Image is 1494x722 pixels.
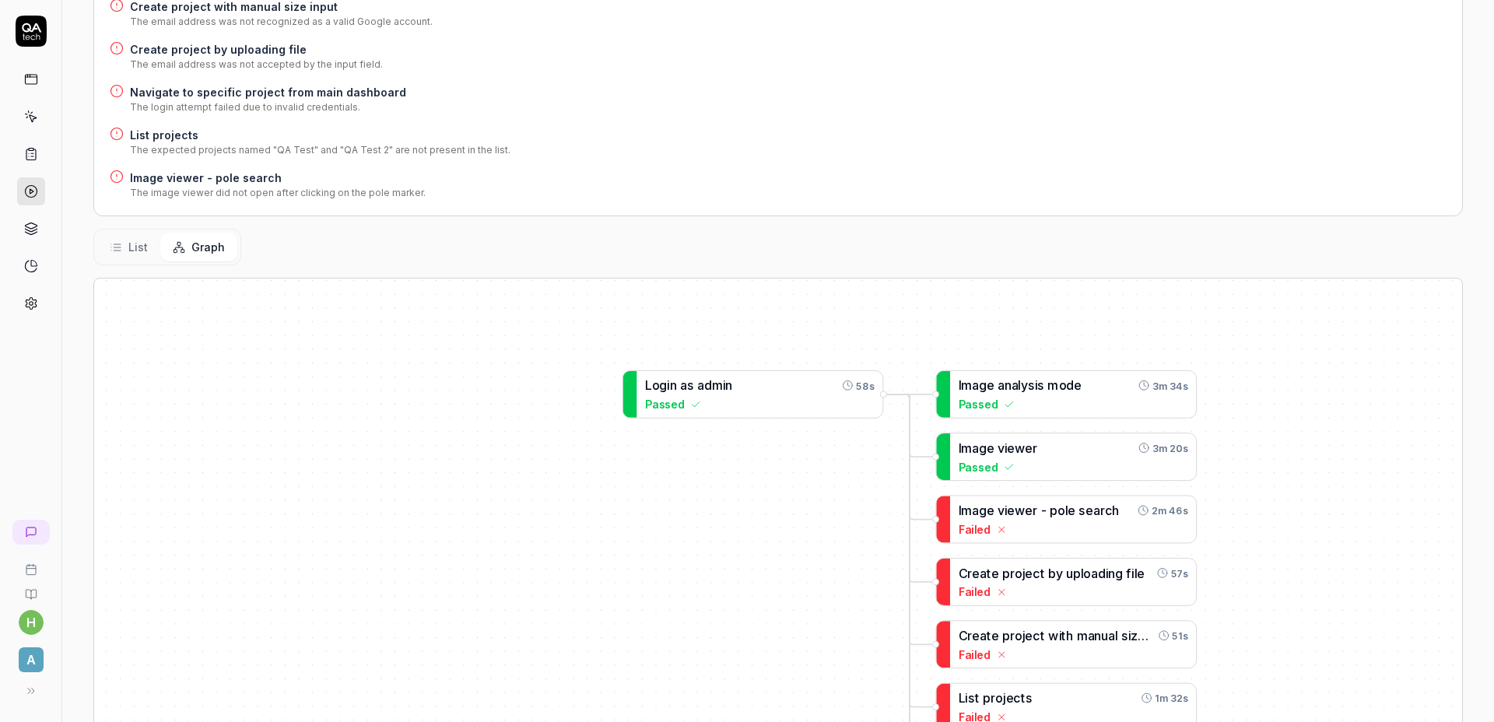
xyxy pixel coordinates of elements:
[687,378,694,393] span: s
[1115,629,1118,643] span: l
[987,503,994,518] span: e
[1057,503,1065,518] span: o
[1065,503,1068,518] span: l
[1131,629,1149,643] span: z
[130,15,433,29] div: The email address was not recognized as a valid Google account.
[1005,378,1012,393] span: n
[935,496,1197,544] a: Imageviewer-polesearch2m 46sFailed
[1105,503,1113,518] span: c
[1083,566,1091,580] span: o
[967,629,972,643] span: r
[1059,378,1067,393] span: o
[1091,566,1098,580] span: a
[972,440,979,455] span: a
[1015,566,1022,580] span: o
[1098,566,1106,580] span: d
[968,691,975,706] span: s
[991,566,999,580] span: e
[998,440,1005,455] span: v
[723,378,726,393] span: i
[1149,629,1152,643] span: i
[972,503,979,518] span: a
[1078,503,1085,518] span: s
[995,691,1003,706] span: o
[935,433,1197,481] div: Imageviewer3m 20sPassed
[1088,629,1095,643] span: a
[967,566,972,580] span: r
[130,186,426,200] div: The image viewer did not open after clicking on the pole marker.
[1040,566,1045,580] span: t
[725,378,732,393] span: n
[1101,629,1108,643] span: u
[1033,440,1037,455] span: r
[979,440,987,455] span: g
[1100,503,1105,518] span: r
[1061,629,1066,643] span: t
[935,620,1197,668] div: Createprojectwithmanualsizein51sFailed
[987,440,994,455] span: e
[1021,378,1028,393] span: y
[1002,566,1010,580] span: p
[1010,566,1015,580] span: r
[961,440,972,455] span: m
[1041,503,1047,518] span: -
[959,584,991,600] span: Failed
[1005,503,1008,518] span: i
[697,378,704,393] span: a
[961,378,972,393] span: m
[160,233,237,261] button: Graph
[959,378,962,393] span: I
[1035,378,1038,393] span: i
[975,691,980,706] span: t
[1155,691,1187,706] time: 1m 32s
[1172,629,1187,643] time: 51s
[1025,566,1033,580] span: e
[19,610,44,635] button: h
[97,233,160,261] button: List
[704,378,712,393] span: d
[979,378,987,393] span: g
[1047,378,1058,393] span: m
[130,41,383,58] a: Create project by uploading file
[1152,440,1188,455] time: 3m 20s
[1040,629,1045,643] span: t
[959,566,967,580] span: C
[622,370,884,419] a: Loginasadmin58sPassed
[130,143,510,157] div: The expected projects named "QA Test" and "QA Test 2" are not present in the list.
[1048,629,1058,643] span: w
[645,378,652,393] span: L
[1025,440,1033,455] span: e
[972,566,980,580] span: e
[1094,629,1101,643] span: n
[652,378,660,393] span: o
[1002,629,1010,643] span: p
[935,558,1197,606] a: Createprojectbyuploadingfile57sFailed
[983,691,991,706] span: p
[1059,629,1062,643] span: i
[645,396,685,412] span: Passed
[1131,566,1135,580] span: i
[128,239,148,255] span: List
[959,458,998,475] span: Passed
[130,127,510,143] h4: List projects
[12,520,50,545] a: New conversation
[1007,503,1015,518] span: e
[1015,503,1025,518] span: w
[1022,566,1026,580] span: j
[1171,566,1188,580] time: 57s
[130,100,406,114] div: The login attempt failed due to invalid credentials.
[991,691,995,706] span: r
[1012,378,1019,393] span: a
[1037,378,1044,393] span: s
[998,378,1005,393] span: a
[1018,378,1021,393] span: l
[1081,566,1084,580] span: l
[1010,629,1015,643] span: r
[935,370,1197,419] a: Imageanalysismode3m 34sPassed
[1152,378,1188,393] time: 3m 34s
[959,396,998,412] span: Passed
[6,635,55,675] button: A
[659,378,667,393] span: g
